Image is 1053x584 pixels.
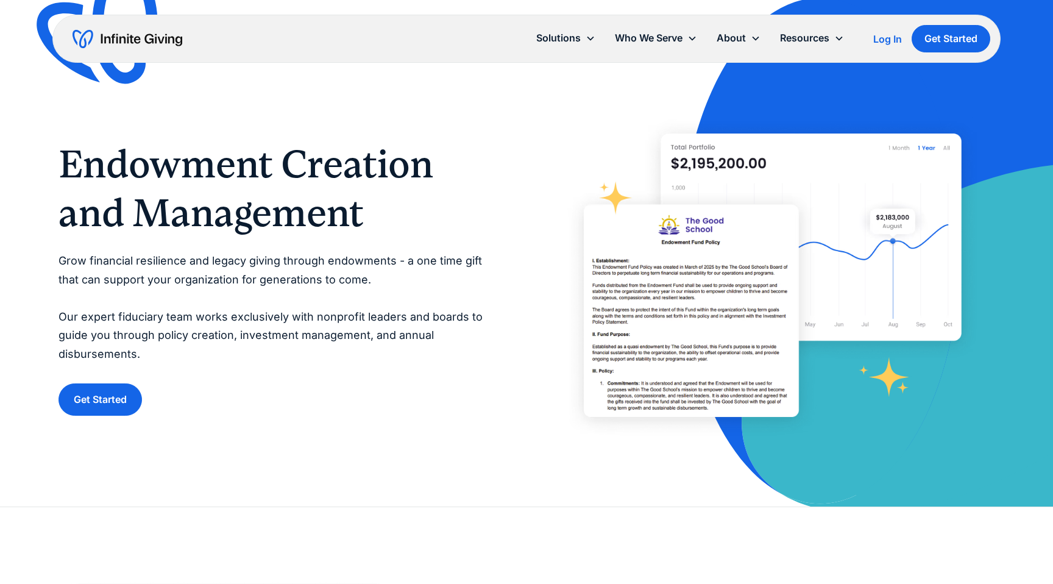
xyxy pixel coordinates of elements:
div: Solutions [526,25,605,51]
div: Solutions [536,30,581,46]
a: home [73,29,182,49]
a: Get Started [58,383,142,416]
div: Resources [780,30,829,46]
div: Log In [873,34,902,44]
p: Grow financial resilience and legacy giving through endowments - a one time gift that can support... [58,252,502,364]
div: Who We Serve [605,25,707,51]
h1: Endowment Creation and Management [58,140,502,237]
a: Log In [873,32,902,46]
a: Get Started [912,25,990,52]
div: About [717,30,746,46]
div: Who We Serve [615,30,682,46]
div: Resources [770,25,854,51]
img: Infinite Giving’s endowment software makes it easy for donors to give. [565,117,980,438]
div: About [707,25,770,51]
